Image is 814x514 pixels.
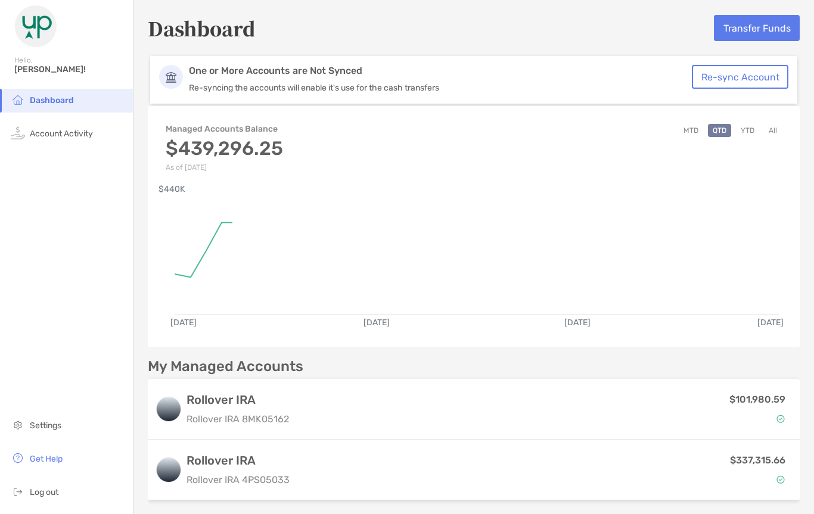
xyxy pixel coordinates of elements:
p: My Managed Accounts [148,359,303,374]
p: Re-syncing the accounts will enable it's use for the cash transfers [189,83,699,93]
span: [PERSON_NAME]! [14,64,126,74]
p: Rollover IRA 8MK05162 [187,412,289,426]
span: Log out [30,487,58,497]
button: QTD [708,124,731,137]
text: [DATE] [757,317,784,328]
span: Dashboard [30,95,74,105]
button: YTD [736,124,759,137]
p: $337,315.66 [730,453,785,468]
p: As of [DATE] [166,163,283,172]
text: [DATE] [363,317,390,328]
h3: Rollover IRA [187,453,290,468]
img: logout icon [11,484,25,499]
text: [DATE] [170,317,197,328]
img: Account Status icon [776,415,785,423]
img: Account Status icon [776,475,785,484]
img: get-help icon [11,451,25,465]
h4: Managed Accounts Balance [166,124,283,134]
img: settings icon [11,418,25,432]
button: Transfer Funds [714,15,800,41]
img: Account Icon [159,65,183,89]
img: logo account [157,458,181,482]
button: Re-sync Account [692,65,788,89]
text: [DATE] [564,317,591,328]
img: household icon [11,92,25,107]
h3: Rollover IRA [187,392,289,407]
span: Get Help [30,454,63,464]
img: logo account [157,397,181,421]
h3: $439,296.25 [166,137,283,160]
p: Rollover IRA 4PS05033 [187,472,290,487]
text: $440K [159,184,185,194]
button: All [764,124,782,137]
button: MTD [679,124,703,137]
span: Account Activity [30,129,93,139]
p: $101,980.59 [729,392,785,407]
img: activity icon [11,126,25,140]
p: One or More Accounts are Not Synced [189,65,699,77]
img: Zoe Logo [14,5,57,48]
span: Settings [30,420,61,431]
h5: Dashboard [148,14,256,42]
